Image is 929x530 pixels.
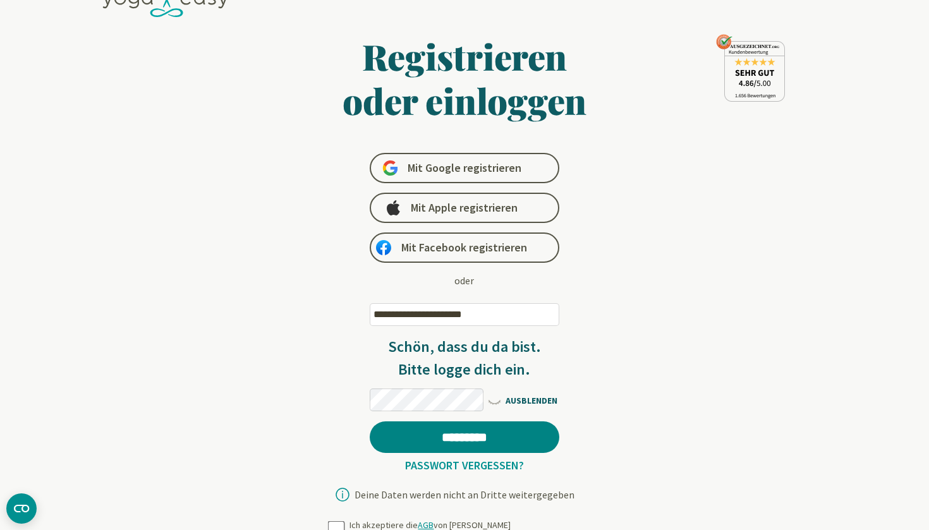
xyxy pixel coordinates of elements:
img: ausgezeichnet_seal.png [716,34,785,102]
span: AUSBLENDEN [487,392,559,407]
div: Deine Daten werden nicht an Dritte weitergegeben [355,490,574,500]
span: Mit Apple registrieren [411,200,518,215]
h1: Registrieren oder einloggen [220,34,709,123]
a: Mit Google registrieren [370,153,559,183]
a: Mit Facebook registrieren [370,232,559,263]
a: Passwort vergessen? [400,458,529,473]
a: Mit Apple registrieren [370,193,559,223]
button: CMP-Widget öffnen [6,493,37,524]
h3: Schön, dass du da bist. Bitte logge dich ein. [370,335,559,381]
div: oder [454,273,474,288]
span: Mit Google registrieren [408,160,521,176]
span: Mit Facebook registrieren [401,240,527,255]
